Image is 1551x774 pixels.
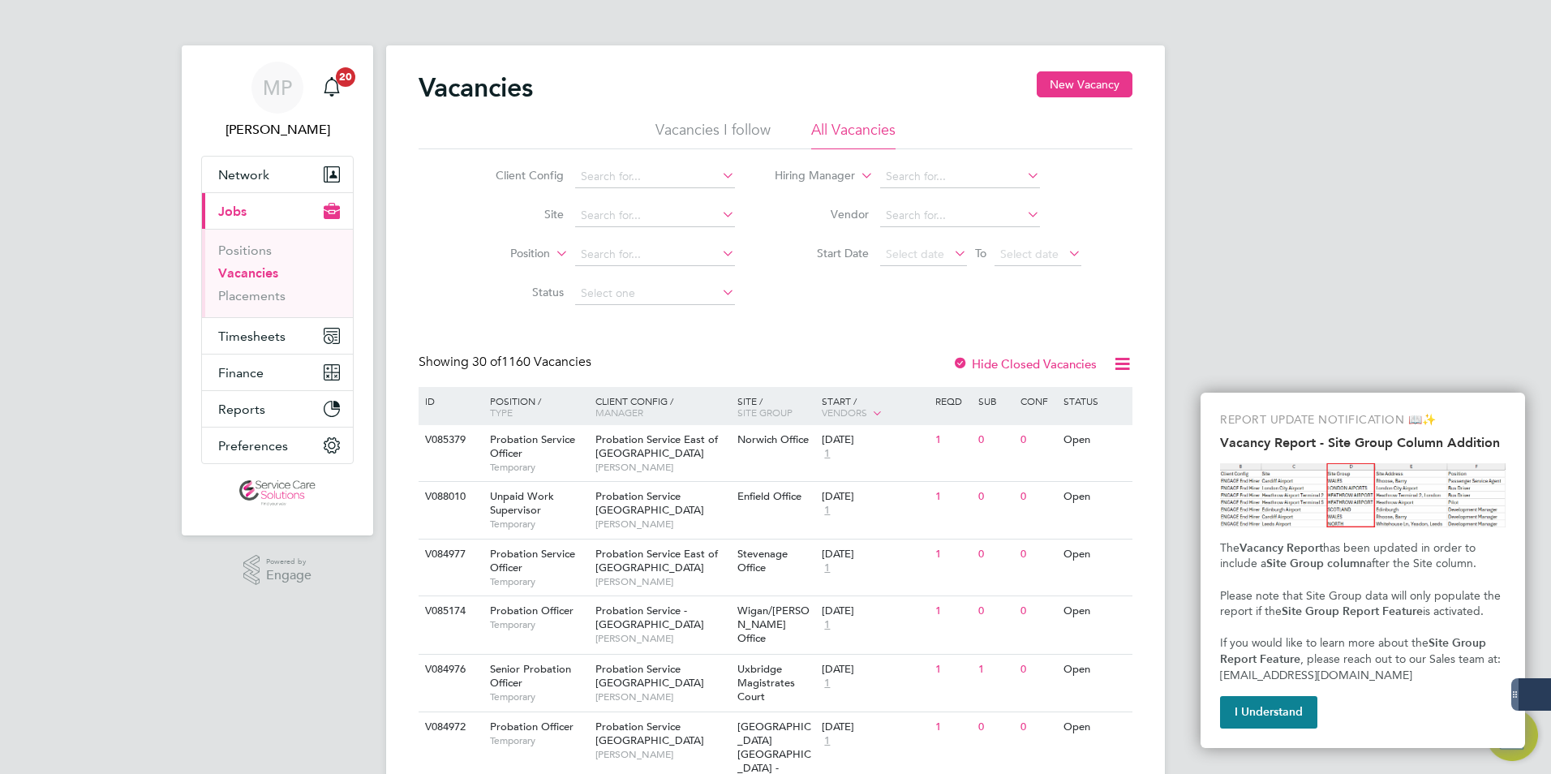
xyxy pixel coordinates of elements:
span: 1 [822,504,832,518]
label: Status [470,285,564,299]
div: [DATE] [822,720,927,734]
label: Site [470,207,564,221]
span: Network [218,167,269,183]
div: Site / [733,387,818,426]
div: Open [1059,712,1130,742]
div: Vacancy Report - Site Group Column Addition [1201,393,1525,748]
div: ID [421,387,478,415]
span: 1 [822,561,832,575]
nav: Main navigation [182,45,373,535]
a: Placements [218,288,286,303]
div: V088010 [421,482,478,512]
div: 0 [1016,596,1059,626]
span: Powered by [266,555,311,569]
label: Vendor [775,207,869,221]
div: 1 [931,540,973,570]
span: , please reach out to our Sales team at: [EMAIL_ADDRESS][DOMAIN_NAME] [1220,652,1504,682]
div: Reqd [931,387,973,415]
span: To [970,243,991,264]
input: Select one [575,282,735,305]
input: Search for... [880,166,1040,188]
div: Open [1059,596,1130,626]
span: Temporary [490,575,587,588]
div: [DATE] [822,490,927,504]
span: 20 [336,67,355,87]
div: 1 [974,655,1016,685]
label: Start Date [775,246,869,260]
span: Type [490,406,513,419]
img: servicecare-logo-retina.png [239,480,316,506]
span: 1 [822,734,832,748]
label: Hide Closed Vacancies [952,356,1097,372]
input: Search for... [880,204,1040,227]
div: 0 [974,712,1016,742]
span: Probation Service [GEOGRAPHIC_DATA] [595,720,704,747]
span: Norwich Office [737,432,809,446]
input: Search for... [575,243,735,266]
span: Temporary [490,690,587,703]
span: Enfield Office [737,489,801,503]
span: Probation Service - [GEOGRAPHIC_DATA] [595,604,704,631]
span: Please note that Site Group data will only populate the report if the [1220,589,1504,619]
div: [DATE] [822,548,927,561]
span: Timesheets [218,329,286,344]
label: Position [457,246,550,262]
h2: Vacancies [419,71,533,104]
span: Preferences [218,438,288,454]
a: Go to home page [201,480,354,506]
strong: Vacancy Report [1240,541,1323,555]
span: Temporary [490,734,587,747]
li: Vacancies I follow [655,120,771,149]
div: V084972 [421,712,478,742]
span: Senior Probation Officer [490,662,571,690]
div: Client Config / [591,387,733,426]
div: 0 [974,596,1016,626]
span: Probation Service [GEOGRAPHIC_DATA] [595,662,704,690]
div: V085174 [421,596,478,626]
span: Probation Service East of [GEOGRAPHIC_DATA] [595,547,718,574]
span: has been updated in order to include a [1220,541,1479,571]
span: 1 [822,618,832,632]
img: Site Group Column in Vacancy Report [1220,463,1506,527]
span: 1 [822,447,832,461]
span: 1160 Vacancies [472,354,591,370]
span: The [1220,541,1240,555]
input: Search for... [575,204,735,227]
div: 0 [1016,425,1059,455]
div: Start / [818,387,931,428]
span: Engage [266,569,311,583]
div: 1 [931,596,973,626]
span: Manager [595,406,643,419]
span: Finance [218,365,264,381]
span: Reports [218,402,265,417]
div: 1 [931,655,973,685]
span: Probation Service Officer [490,432,575,460]
span: Temporary [490,618,587,631]
span: Temporary [490,461,587,474]
div: 0 [974,482,1016,512]
div: Showing [419,354,595,371]
span: [PERSON_NAME] [595,575,729,588]
span: [PERSON_NAME] [595,461,729,474]
div: 0 [974,540,1016,570]
span: after the Site column. [1366,557,1476,570]
span: Site Group [737,406,793,419]
span: Probation Service East of [GEOGRAPHIC_DATA] [595,432,718,460]
div: V084976 [421,655,478,685]
div: [DATE] [822,433,927,447]
div: 0 [1016,482,1059,512]
a: Go to account details [201,62,354,140]
span: [PERSON_NAME] [595,632,729,645]
div: Open [1059,482,1130,512]
span: Probation Officer [490,604,574,617]
span: Vendors [822,406,867,419]
strong: Site Group Report Feature [1282,604,1423,618]
span: Select date [886,247,944,261]
div: Conf [1016,387,1059,415]
span: [PERSON_NAME] [595,690,729,703]
span: Jobs [218,204,247,219]
span: [PERSON_NAME] [595,748,729,761]
li: All Vacancies [811,120,896,149]
span: Probation Service Officer [490,547,575,574]
span: MP [263,77,292,98]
